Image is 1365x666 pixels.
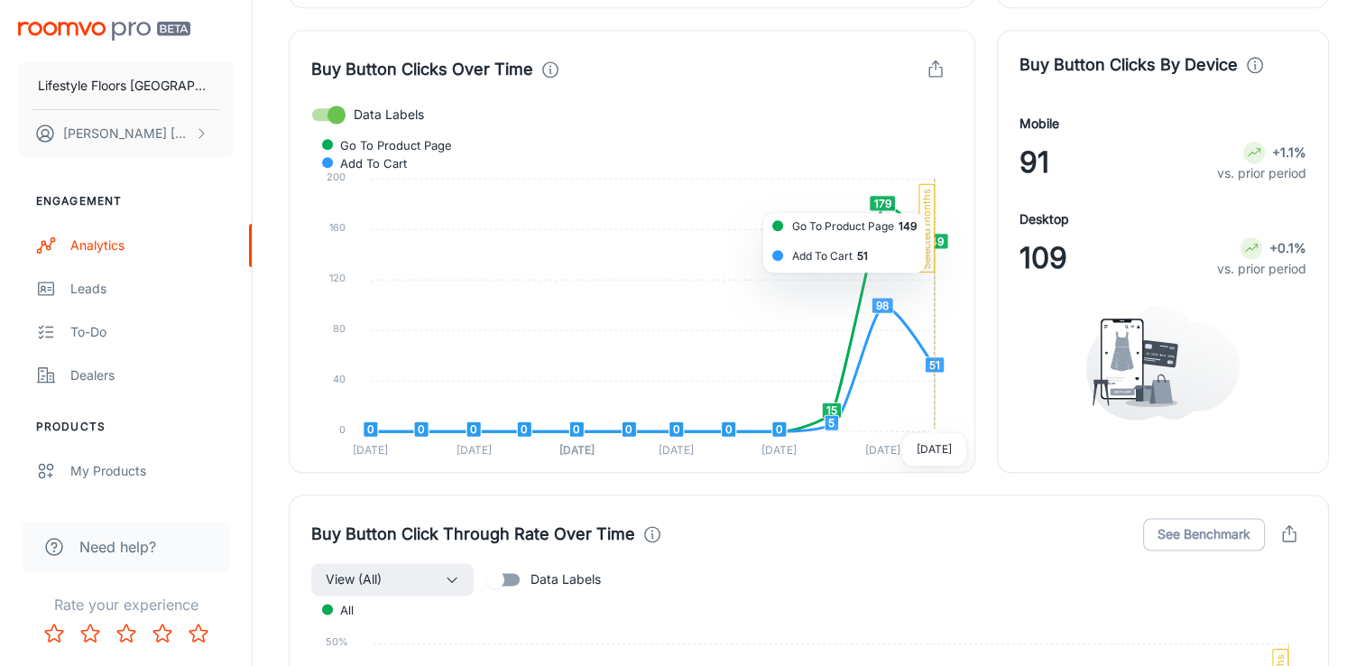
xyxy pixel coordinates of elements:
button: Rate 5 star [180,615,217,652]
span: Add To Cart [327,155,407,171]
button: See Benchmark [1143,518,1265,550]
tspan: [DATE] [761,443,797,457]
img: Roomvo PRO Beta [18,22,190,41]
span: Need help? [79,536,156,558]
img: shopping.svg [1086,305,1240,421]
strong: +0.1% [1269,240,1306,255]
button: Rate 1 star [36,615,72,652]
button: [PERSON_NAME] [PERSON_NAME] [18,110,234,157]
h4: Buy Button Click Through Rate Over Time [311,522,635,547]
span: All [327,602,354,618]
tspan: 160 [329,220,346,233]
tspan: 200 [327,171,346,183]
button: Rate 2 star [72,615,108,652]
span: Data Labels [354,105,424,125]
p: Rate your experience [14,594,237,615]
span: 109 [1019,236,1067,280]
tspan: [DATE] [353,443,388,457]
span: Go To Product Page [327,137,452,153]
div: My Products [70,461,234,481]
strong: +1.1% [1272,144,1306,160]
button: Rate 4 star [144,615,180,652]
h4: Desktop [1019,209,1069,229]
tspan: [DATE] [659,443,694,457]
tspan: 80 [333,321,346,334]
tspan: 50% [326,635,348,648]
p: Lifestyle Floors [GEOGRAPHIC_DATA] [38,76,214,96]
button: Rate 3 star [108,615,144,652]
div: Analytics [70,236,234,255]
div: Dealers [70,365,234,385]
tspan: 0 [339,422,346,435]
div: Leads [70,279,234,299]
tspan: 40 [333,372,346,384]
tspan: 120 [329,271,346,283]
span: Data Labels [530,569,601,589]
h4: Mobile [1019,114,1059,134]
tspan: [DATE] [457,443,492,457]
tspan: [DATE] [864,443,899,457]
h4: Buy Button Clicks By Device [1019,52,1238,78]
p: vs. prior period [1217,259,1306,279]
button: Lifestyle Floors [GEOGRAPHIC_DATA] [18,62,234,109]
tspan: [DATE] [559,443,595,457]
p: [PERSON_NAME] [PERSON_NAME] [63,124,190,143]
button: View (All) [311,563,474,596]
span: 91 [1019,141,1049,184]
p: vs. prior period [1217,163,1306,183]
div: To-do [70,322,234,342]
h4: Buy Button Clicks Over Time [311,57,533,82]
span: View (All) [326,569,382,590]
